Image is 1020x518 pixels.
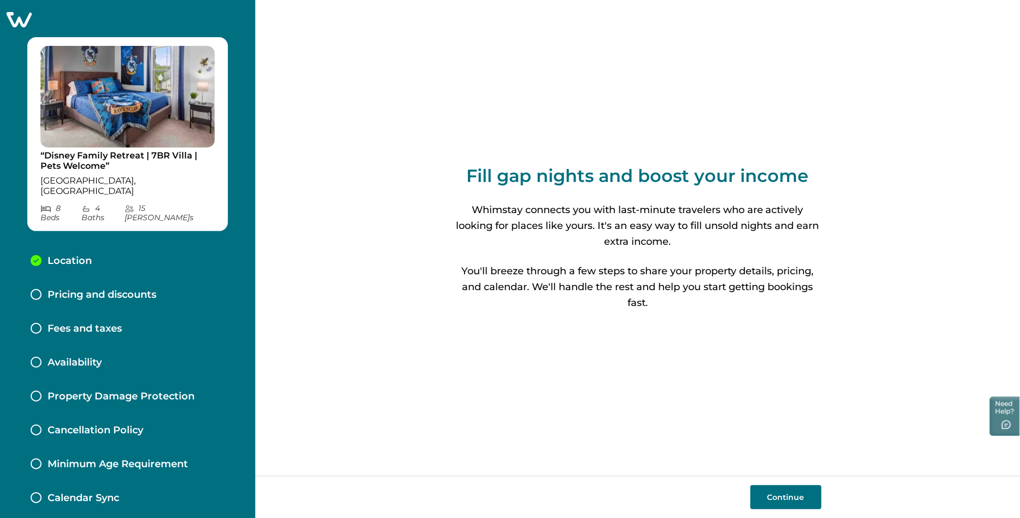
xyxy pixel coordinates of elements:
[467,165,809,187] p: Fill gap nights and boost your income
[125,204,215,222] p: 15 [PERSON_NAME] s
[751,485,822,509] button: Continue
[81,204,125,222] p: 4 Bath s
[454,263,822,311] p: You'll breeze through a few steps to share your property details, pricing, and calendar. We'll ha...
[48,425,143,437] p: Cancellation Policy
[48,357,102,369] p: Availability
[40,175,215,197] p: [GEOGRAPHIC_DATA], [GEOGRAPHIC_DATA]
[48,323,122,335] p: Fees and taxes
[48,391,195,403] p: Property Damage Protection
[48,289,156,301] p: Pricing and discounts
[48,255,92,267] p: Location
[454,202,822,250] p: Whimstay connects you with last-minute travelers who are actively looking for places like yours. ...
[40,46,215,148] img: propertyImage_“Disney Family Retreat | 7BR Villa | Pets Welcome”
[40,204,81,222] p: 8 Bed s
[40,150,215,172] p: “Disney Family Retreat | 7BR Villa | Pets Welcome”
[48,492,119,504] p: Calendar Sync
[48,458,188,470] p: Minimum Age Requirement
